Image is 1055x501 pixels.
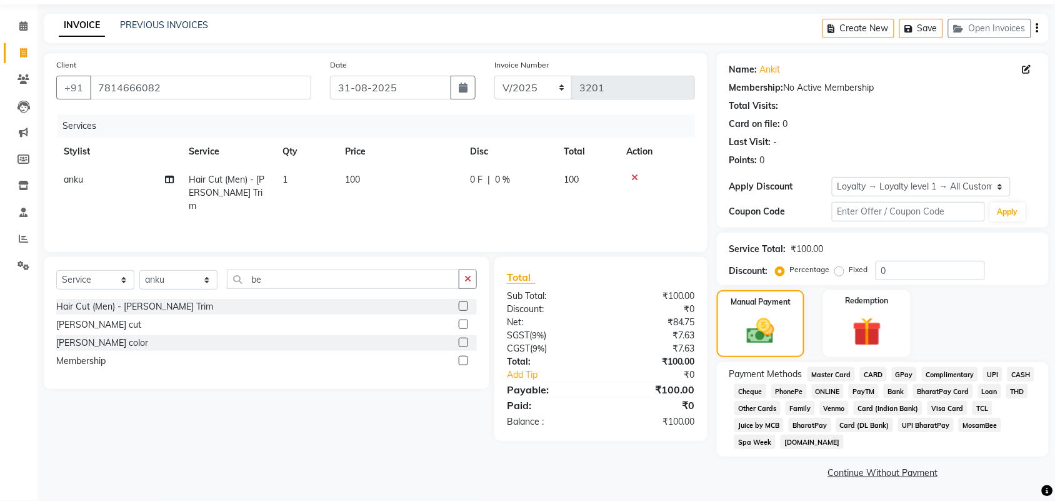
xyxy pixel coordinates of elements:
[532,330,544,340] span: 9%
[497,368,618,382] a: Add Tip
[227,270,459,289] input: Search or Scan
[734,401,781,415] span: Other Cards
[729,63,757,76] div: Name:
[497,316,601,329] div: Net:
[854,401,922,415] span: Card (Indian Bank)
[120,19,208,31] a: PREVIOUS INVOICES
[846,295,889,306] label: Redemption
[497,342,601,355] div: ( )
[56,355,106,368] div: Membership
[729,81,784,94] div: Membership:
[849,384,879,398] span: PayTM
[822,19,894,38] button: Create New
[959,418,1001,432] span: MosamBee
[497,290,601,303] div: Sub Total:
[786,401,815,415] span: Family
[738,315,783,347] img: _cash.svg
[556,138,619,166] th: Total
[734,418,784,432] span: Juice by MCB
[181,138,275,166] th: Service
[497,303,601,316] div: Discount:
[564,174,579,185] span: 100
[487,173,490,186] span: |
[57,114,704,138] div: Services
[729,99,779,113] div: Total Visits:
[56,337,148,350] div: [PERSON_NAME] color
[781,435,844,449] span: [DOMAIN_NAME]
[760,63,781,76] a: Ankit
[922,367,978,382] span: Complimentary
[789,418,831,432] span: BharatPay
[948,19,1031,38] button: Open Invoices
[275,138,337,166] th: Qty
[783,118,788,131] div: 0
[978,384,1002,398] span: Loan
[601,329,704,342] div: ₹7.63
[345,174,360,185] span: 100
[497,355,601,368] div: Total:
[972,401,992,415] span: TCL
[729,205,832,218] div: Coupon Code
[330,59,347,71] label: Date
[64,174,83,185] span: anku
[494,59,549,71] label: Invoice Number
[719,467,1046,480] a: Continue Without Payment
[820,401,849,415] span: Venmo
[282,174,287,185] span: 1
[774,136,777,149] div: -
[913,384,973,398] span: BharatPay Card
[532,343,544,353] span: 9%
[470,173,482,186] span: 0 F
[892,367,917,382] span: GPay
[56,59,76,71] label: Client
[56,318,141,331] div: [PERSON_NAME] cut
[990,203,1026,221] button: Apply
[729,136,771,149] div: Last Visit:
[601,303,704,316] div: ₹0
[729,180,832,193] div: Apply Discount
[495,173,510,186] span: 0 %
[832,202,985,221] input: Enter Offer / Coupon Code
[507,271,536,284] span: Total
[618,368,704,382] div: ₹0
[337,138,462,166] th: Price
[601,290,704,303] div: ₹100.00
[849,264,868,275] label: Fixed
[812,384,844,398] span: ONLINE
[760,154,765,167] div: 0
[898,418,954,432] span: UPI BharatPay
[791,243,824,256] div: ₹100.00
[601,355,704,368] div: ₹100.00
[497,329,601,342] div: ( )
[59,14,105,37] a: INVOICE
[56,138,181,166] th: Stylist
[729,243,786,256] div: Service Total:
[836,418,894,432] span: Card (DL Bank)
[601,342,704,355] div: ₹7.63
[619,138,695,166] th: Action
[507,330,529,341] span: SGST
[734,435,776,449] span: Spa Week
[497,398,601,413] div: Paid:
[899,19,943,38] button: Save
[1007,367,1034,382] span: CASH
[771,384,807,398] span: PhonePe
[497,382,601,397] div: Payable:
[601,316,704,329] div: ₹84.75
[729,154,757,167] div: Points:
[1006,384,1028,398] span: THD
[507,343,530,354] span: CGST
[56,300,213,313] div: Hair Cut (Men) - [PERSON_NAME] Trim
[983,367,1002,382] span: UPI
[860,367,887,382] span: CARD
[601,398,704,413] div: ₹0
[729,118,781,131] div: Card on file:
[807,367,855,382] span: Master Card
[734,384,766,398] span: Cheque
[729,265,768,278] div: Discount:
[729,368,802,381] span: Payment Methods
[884,384,908,398] span: Bank
[729,81,1036,94] div: No Active Membership
[601,382,704,397] div: ₹100.00
[56,76,91,99] button: +91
